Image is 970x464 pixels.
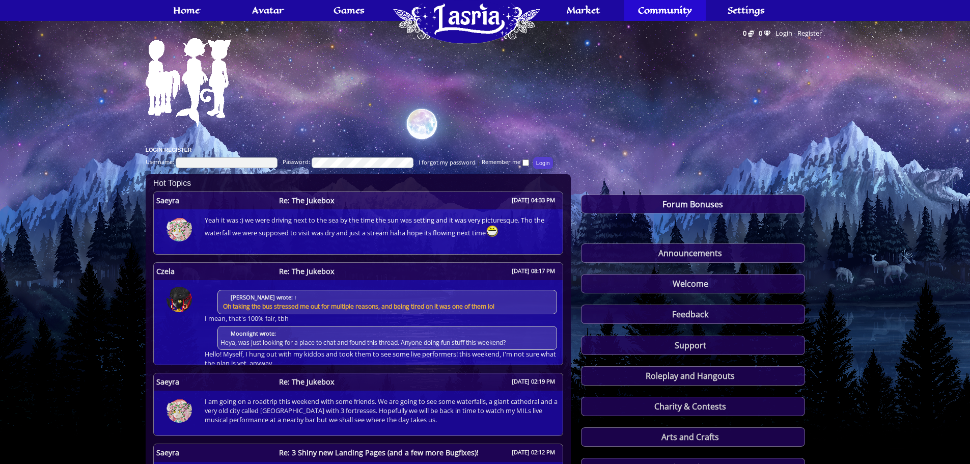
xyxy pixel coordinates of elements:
[419,158,476,166] a: I forgot my password
[154,197,182,204] span: Saeyra
[773,26,795,40] a: Login
[509,268,558,275] span: [DATE] 08:17 PM
[220,329,554,347] div: Heya, was just looking for a place to chat and found this thread. Anyone doing fun stuff this wee...
[154,263,279,280] a: Czela
[154,449,182,456] span: Saeyra
[756,26,773,40] a: 0
[220,302,497,311] span: Oh taking the bus stressed me out for multiple reasons, and being tired on it was one of them lol
[581,195,805,213] a: Forum Bonuses
[276,263,563,280] a: Re: The Jukebox [DATE] 08:17 PM
[176,157,278,168] input: Username:
[195,213,563,219] a: Yeah it was :) we were driving next to the sea by the time the sun was setting and it was very pi...
[581,397,805,416] a: Charity & Contests
[197,397,560,424] span: I am going on a roadtrip this weekend with some friends. We are going to see some waterfalls, a g...
[638,6,692,14] span: Community
[662,199,723,210] span: Forum Bonuses
[509,197,558,204] span: [DATE] 04:33 PM
[252,6,284,14] span: Avatar
[231,293,554,302] cite: [PERSON_NAME] wrote: ↑
[154,373,279,391] a: Saeyra
[276,378,337,386] span: Re: The Jukebox
[581,336,805,355] a: Support
[509,378,558,386] span: [DATE] 02:19 PM
[195,284,563,289] a: [PERSON_NAME] wrote: ↑ Oh taking the bus stressed me out for multiple reasons, and being tired on...
[795,26,824,40] a: Register
[146,121,235,128] a: Avatar
[390,43,543,90] a: Home
[509,449,558,456] span: [DATE] 02:12 PM
[581,366,805,386] a: Roleplay and Hangouts
[164,147,192,153] a: Register
[522,159,529,166] input: Remember me
[154,444,279,461] a: Saeyra
[146,158,174,166] span: Username:
[581,305,805,324] a: Feedback
[154,192,279,209] a: Saeyra
[581,274,805,293] a: Welcome
[146,147,825,154] h3: •
[276,192,563,209] a: Re: The Jukebox [DATE] 04:33 PM
[276,449,481,456] span: Re: 3 Shiny new Landing Pages (and a few more Bugfixes)!
[154,268,177,275] span: Czela
[581,243,805,263] a: Announcements
[167,287,192,312] img: 369-1753188768.png
[567,6,600,14] span: Market
[743,29,746,38] span: 0
[173,6,200,14] span: Home
[197,287,560,422] span: I mean, that's 100% fair, tbh Hello! Myself, I hung out with my kiddos and took them to see some ...
[581,427,805,447] a: Arts and Crafts
[146,147,162,153] a: Login
[154,378,182,386] span: Saeyra
[276,444,563,461] a: Re: 3 Shiny new Landing Pages (and a few more Bugfixes)! [DATE] 02:12 PM
[197,216,560,237] span: Yeah it was :) we were driving next to the sea by the time the sun was setting and it was very pi...
[167,397,192,423] img: 330-1733682242.png
[153,179,563,187] h2: Hot Topics
[195,395,563,400] a: I am going on a roadtrip this weekend with some friends. We are going to see some waterfalls, a g...
[728,6,765,14] span: Settings
[146,36,235,127] img: Default Avatar
[276,197,337,204] span: Re: The Jukebox
[477,158,480,166] span: |
[334,6,365,14] span: Games
[312,157,413,168] input: Password:
[276,373,563,391] a: Re: The Jukebox [DATE] 02:19 PM
[486,225,498,237] img: rofl
[283,158,310,166] span: Password:
[167,216,192,241] img: 330-1733682242.png
[759,29,762,38] span: 0
[533,157,553,169] input: Login
[276,268,337,275] span: Re: The Jukebox
[231,329,554,338] cite: Moonlight wrote:
[482,158,532,166] label: Remember me
[740,26,754,40] a: 0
